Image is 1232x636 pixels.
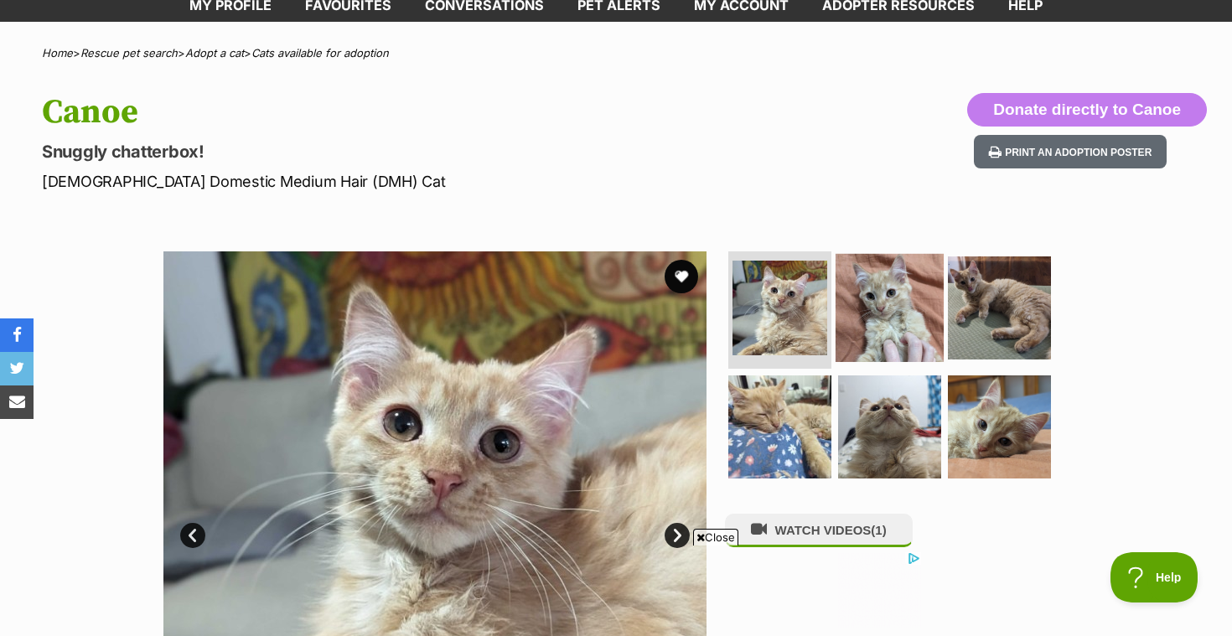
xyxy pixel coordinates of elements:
img: Photo of Canoe [948,256,1051,359]
a: Prev [180,523,205,548]
a: Next [665,523,690,548]
span: Close [693,529,738,546]
button: Donate directly to Canoe [967,93,1207,127]
iframe: Advertisement [311,552,921,628]
img: Photo of Canoe [732,261,827,355]
a: Cats available for adoption [251,46,389,59]
button: favourite [665,260,698,293]
p: [DEMOGRAPHIC_DATA] Domestic Medium Hair (DMH) Cat [42,170,751,193]
button: Print an adoption poster [974,135,1167,169]
img: Photo of Canoe [948,375,1051,478]
a: Adopt a cat [185,46,244,59]
span: (1) [871,523,886,537]
a: Home [42,46,73,59]
h1: Canoe [42,93,751,132]
p: Snuggly chatterbox! [42,140,751,163]
iframe: Help Scout Beacon - Open [1110,552,1198,602]
button: WATCH VIDEOS(1) [725,514,913,546]
a: Rescue pet search [80,46,178,59]
img: Photo of Canoe [728,375,831,478]
img: Photo of Canoe [838,375,941,478]
img: Photo of Canoe [836,254,944,362]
